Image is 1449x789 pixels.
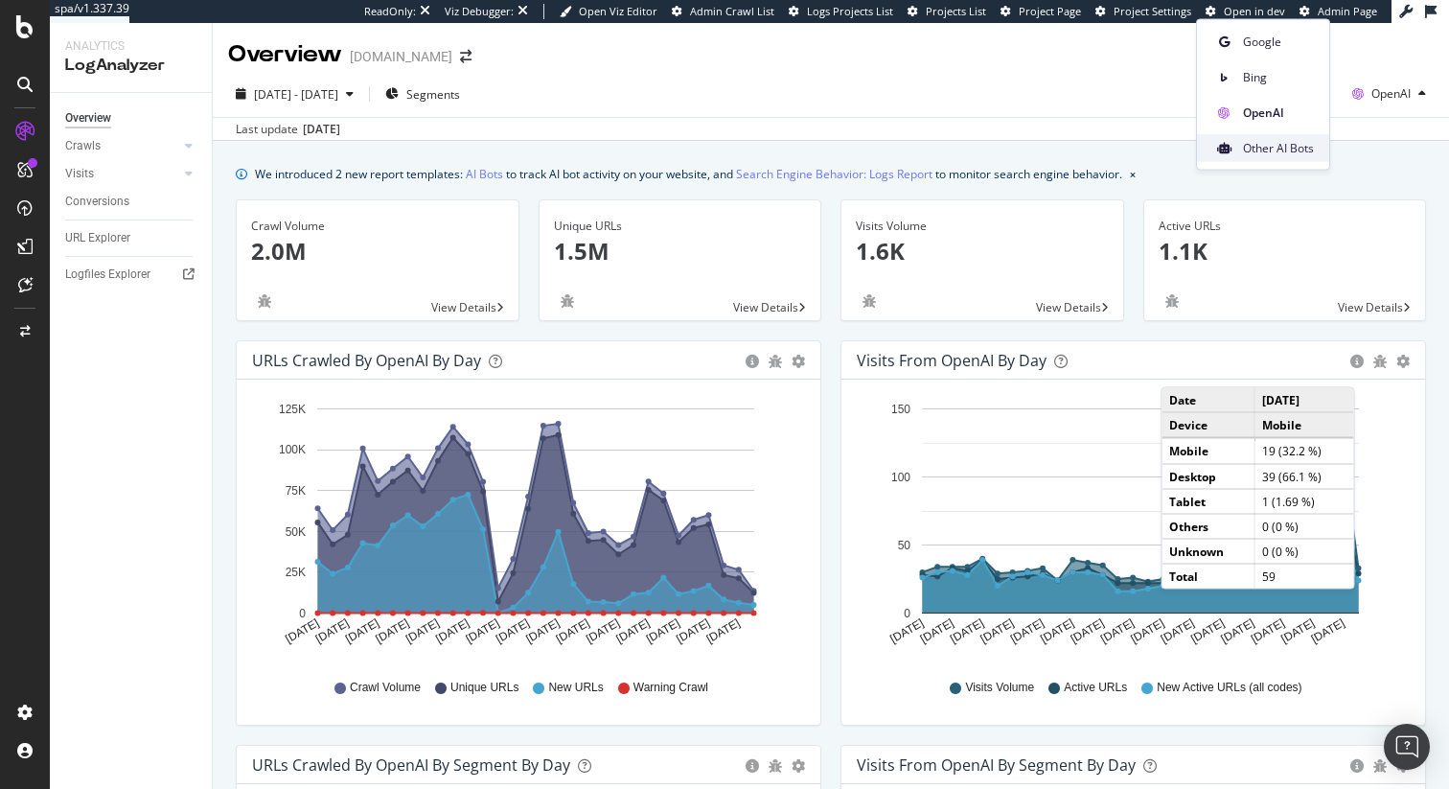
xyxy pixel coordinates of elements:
span: OpenAI [1371,85,1411,102]
td: Total [1162,564,1255,589]
div: bug [554,294,581,308]
text: [DATE] [918,616,956,646]
div: Visits Volume [856,218,1109,235]
text: [DATE] [283,616,321,646]
div: [DATE] [303,121,340,138]
td: Desktop [1162,464,1255,489]
a: Conversions [65,192,198,212]
span: Segments [406,86,460,103]
span: View Details [1036,299,1101,315]
div: Visits from OpenAI by day [857,351,1046,370]
text: 100K [279,444,306,457]
a: URL Explorer [65,228,198,248]
text: 0 [904,607,910,620]
div: circle-info [1350,759,1364,773]
td: 59 [1254,564,1353,589]
span: Bing [1243,68,1314,85]
text: 0 [299,607,306,620]
svg: A chart. [252,395,798,661]
div: bug [1373,355,1387,368]
div: Overview [228,38,342,71]
td: 0 (0 %) [1254,514,1353,539]
a: Project Page [1000,4,1081,19]
a: Projects List [908,4,986,19]
p: 1.1K [1159,235,1412,267]
div: LogAnalyzer [65,55,196,77]
td: Mobile [1162,438,1255,464]
span: View Details [431,299,496,315]
td: Tablet [1162,489,1255,514]
text: [DATE] [1038,616,1076,646]
text: [DATE] [1098,616,1137,646]
a: Overview [65,108,198,128]
p: 2.0M [251,235,504,267]
td: Others [1162,514,1255,539]
div: bug [251,294,278,308]
div: Overview [65,108,111,128]
text: [DATE] [1219,616,1257,646]
text: [DATE] [948,616,986,646]
span: Project Settings [1114,4,1191,18]
td: [DATE] [1254,388,1353,413]
span: Google [1243,33,1314,50]
div: bug [1159,294,1185,308]
span: Active URLs [1064,680,1127,696]
text: [DATE] [704,616,743,646]
div: A chart. [857,395,1403,661]
text: [DATE] [1278,616,1317,646]
div: circle-info [1350,355,1364,368]
div: [DOMAIN_NAME] [350,47,452,66]
text: [DATE] [494,616,532,646]
text: [DATE] [978,616,1017,646]
td: 39 (66.1 %) [1254,464,1353,489]
a: Admin Crawl List [672,4,774,19]
div: gear [792,759,805,773]
span: View Details [1338,299,1403,315]
span: New URLs [548,680,603,696]
div: circle-info [746,759,759,773]
a: Crawls [65,136,179,156]
td: Unknown [1162,539,1255,564]
text: [DATE] [554,616,592,646]
div: info banner [236,164,1426,184]
div: circle-info [746,355,759,368]
div: bug [769,355,782,368]
div: We introduced 2 new report templates: to track AI bot activity on your website, and to monitor se... [255,164,1122,184]
button: close banner [1125,160,1140,188]
a: Logs Projects List [789,4,893,19]
span: Warning Crawl [633,680,708,696]
text: 50K [286,525,306,539]
span: Projects List [926,4,986,18]
text: 25K [286,566,306,579]
text: 100 [891,471,910,484]
p: 1.5M [554,235,807,267]
span: Admin Crawl List [690,4,774,18]
button: [DATE] - [DATE] [228,79,361,109]
span: [DATE] - [DATE] [254,86,338,103]
div: URL Explorer [65,228,130,248]
span: New Active URLs (all codes) [1157,680,1301,696]
button: Segments [378,79,468,109]
div: Crawls [65,136,101,156]
td: Mobile [1254,412,1353,438]
span: Admin Page [1318,4,1377,18]
div: Active URLs [1159,218,1412,235]
button: OpenAI [1345,79,1434,109]
div: gear [1396,355,1410,368]
text: [DATE] [403,616,442,646]
text: [DATE] [1188,616,1227,646]
span: Open in dev [1224,4,1285,18]
text: [DATE] [313,616,352,646]
text: [DATE] [614,616,653,646]
a: Search Engine Behavior: Logs Report [736,164,932,184]
span: View Details [733,299,798,315]
div: bug [1373,759,1387,773]
text: 50 [898,539,911,552]
text: [DATE] [887,616,926,646]
div: URLs Crawled by OpenAI By Segment By Day [252,755,570,775]
div: Crawl Volume [251,218,504,235]
div: Last update [236,121,340,138]
text: [DATE] [1008,616,1046,646]
span: Open Viz Editor [579,4,657,18]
